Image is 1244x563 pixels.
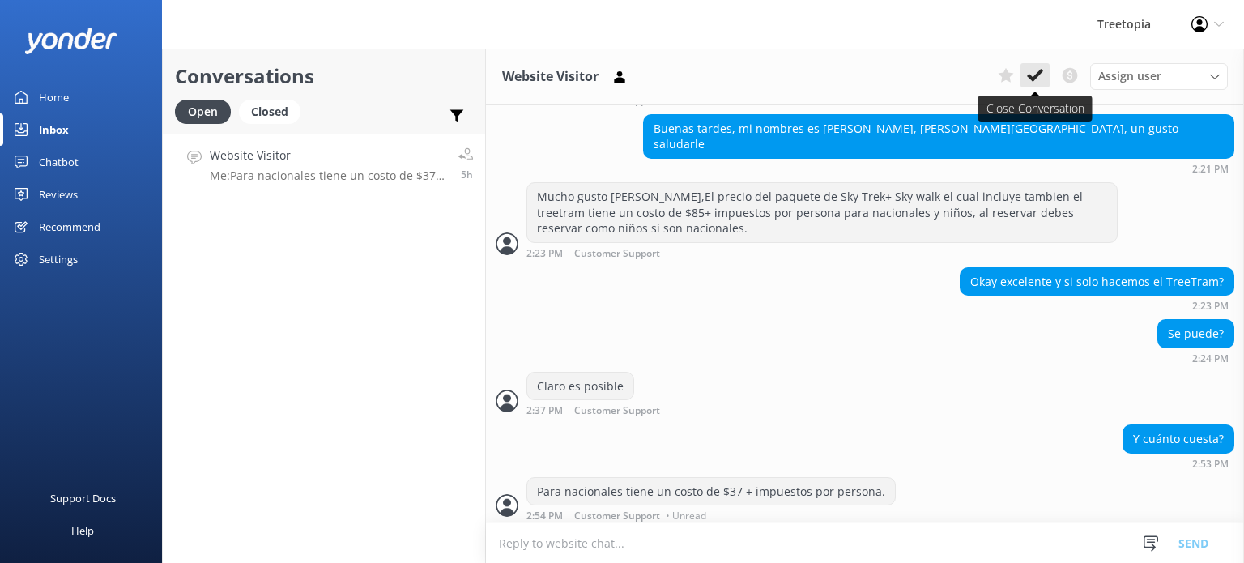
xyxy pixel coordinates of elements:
strong: 2:24 PM [1192,354,1229,364]
div: Para nacionales tiene un costo de $37 + impuestos por persona. [527,478,895,505]
div: Support Docs [50,482,116,514]
span: Oct 03 2025 02:54pm (UTC -06:00) America/Mexico_City [461,168,473,181]
span: Customer Support [574,96,660,106]
div: Assign User [1090,63,1228,89]
strong: 2:21 PM [1192,164,1229,174]
div: Buenas tardes, mi nombres es [PERSON_NAME], [PERSON_NAME][GEOGRAPHIC_DATA], un gusto saludarle [644,115,1233,158]
h4: Website Visitor [210,147,446,164]
img: yonder-white-logo.png [24,28,117,54]
div: Oct 03 2025 02:21pm (UTC -06:00) America/Mexico_City [526,94,850,106]
span: Customer Support [574,406,660,416]
div: Settings [39,243,78,275]
div: Mucho gusto [PERSON_NAME],El precio del paquete de Sky Trek+ Sky walk el cual incluye tambien el ... [527,183,1117,242]
a: Website VisitorMe:Para nacionales tiene un costo de $37 + impuestos por persona.5h [163,134,485,194]
div: Claro es posible [527,373,633,400]
div: Home [39,81,69,113]
div: Oct 03 2025 02:23pm (UTC -06:00) America/Mexico_City [526,247,1118,259]
div: Inbox [39,113,69,146]
div: Oct 03 2025 02:23pm (UTC -06:00) America/Mexico_City [960,300,1234,311]
div: Oct 03 2025 02:37pm (UTC -06:00) America/Mexico_City [526,404,713,416]
span: Customer Support [574,511,660,521]
div: Reviews [39,178,78,211]
div: Oct 03 2025 02:21pm (UTC -06:00) America/Mexico_City [643,163,1234,174]
a: Open [175,102,239,120]
p: Me: Para nacionales tiene un costo de $37 + impuestos por persona. [210,168,446,183]
h2: Conversations [175,61,473,92]
div: Y cuánto cuesta? [1123,425,1233,453]
div: Oct 03 2025 02:24pm (UTC -06:00) America/Mexico_City [1157,352,1234,364]
span: Assign user [1098,67,1161,85]
div: Recommend [39,211,100,243]
div: Okay excelente y si solo hacemos el TreeTram? [961,268,1233,296]
span: • Unread [666,511,706,521]
div: Oct 03 2025 02:54pm (UTC -06:00) America/Mexico_City [526,510,896,521]
div: Closed [239,100,300,124]
div: Help [71,514,94,547]
h3: Website Visitor [502,66,599,87]
div: Open [175,100,231,124]
a: Closed [239,102,309,120]
div: Chatbot [39,146,79,178]
strong: 2:23 PM [1192,301,1229,311]
strong: 2:21 PM [526,96,563,106]
strong: 2:37 PM [526,406,563,416]
div: Se puede? [1158,320,1233,348]
strong: 2:53 PM [1192,459,1229,469]
strong: 2:23 PM [526,249,563,259]
strong: 2:54 PM [526,511,563,521]
span: Customer Support [574,249,660,259]
div: Oct 03 2025 02:53pm (UTC -06:00) America/Mexico_City [1123,458,1234,469]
